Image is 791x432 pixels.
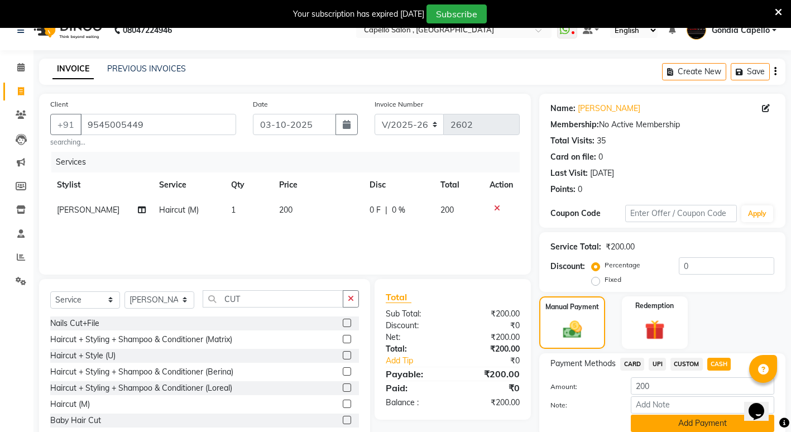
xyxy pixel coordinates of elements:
[639,318,671,343] img: _gift.svg
[253,99,268,109] label: Date
[434,172,483,198] th: Total
[453,320,528,332] div: ₹0
[377,343,453,355] div: Total:
[545,302,599,312] label: Manual Payment
[605,275,621,285] label: Fixed
[741,205,773,222] button: Apply
[50,334,232,345] div: Haircut + Styling + Shampoo & Conditioner (Matrix)
[386,291,411,303] span: Total
[123,15,172,46] b: 08047224946
[550,241,601,253] div: Service Total:
[453,343,528,355] div: ₹200.00
[50,172,152,198] th: Stylist
[28,15,105,46] img: logo
[542,400,622,410] label: Note:
[631,415,774,432] button: Add Payment
[159,205,199,215] span: Haircut (M)
[52,59,94,79] a: INVOICE
[483,172,520,198] th: Action
[578,103,640,114] a: [PERSON_NAME]
[363,172,434,198] th: Disc
[744,387,780,421] iframe: chat widget
[375,99,423,109] label: Invoice Number
[385,204,387,216] span: |
[550,261,585,272] div: Discount:
[453,397,528,409] div: ₹200.00
[598,151,603,163] div: 0
[152,172,224,198] th: Service
[50,137,236,147] small: searching...
[550,119,774,131] div: No Active Membership
[620,358,644,371] span: CARD
[50,399,90,410] div: Haircut (M)
[550,167,588,179] div: Last Visit:
[107,64,186,74] a: PREVIOUS INVOICES
[203,290,343,308] input: Search or Scan
[50,318,99,329] div: Nails Cut+File
[370,204,381,216] span: 0 F
[550,151,596,163] div: Card on file:
[550,184,576,195] div: Points:
[550,103,576,114] div: Name:
[631,396,774,414] input: Add Note
[377,367,453,381] div: Payable:
[557,319,588,340] img: _cash.svg
[707,358,731,371] span: CASH
[597,135,606,147] div: 35
[272,172,363,198] th: Price
[453,381,528,395] div: ₹0
[465,355,528,367] div: ₹0
[57,205,119,215] span: [PERSON_NAME]
[649,358,666,371] span: UPI
[231,205,236,215] span: 1
[392,204,405,216] span: 0 %
[50,114,82,135] button: +91
[453,332,528,343] div: ₹200.00
[687,20,706,40] img: Gondia Capello
[590,167,614,179] div: [DATE]
[440,205,454,215] span: 200
[453,308,528,320] div: ₹200.00
[631,377,774,395] input: Amount
[712,25,770,36] span: Gondia Capello
[542,382,622,392] label: Amount:
[377,397,453,409] div: Balance :
[606,241,635,253] div: ₹200.00
[550,119,599,131] div: Membership:
[377,355,466,367] a: Add Tip
[50,366,233,378] div: Haircut + Styling + Shampoo & Conditioner (Berina)
[50,350,116,362] div: Haircut + Style (U)
[279,205,293,215] span: 200
[635,301,674,311] label: Redemption
[224,172,272,198] th: Qty
[377,381,453,395] div: Paid:
[51,152,528,172] div: Services
[662,63,726,80] button: Create New
[605,260,640,270] label: Percentage
[670,358,703,371] span: CUSTOM
[453,367,528,381] div: ₹200.00
[377,320,453,332] div: Discount:
[293,8,424,20] div: Your subscription has expired [DATE]
[550,135,595,147] div: Total Visits:
[578,184,582,195] div: 0
[50,382,232,394] div: Haircut + Styling + Shampoo & Conditioner (Loreal)
[550,208,625,219] div: Coupon Code
[550,358,616,369] span: Payment Methods
[377,332,453,343] div: Net:
[625,205,737,222] input: Enter Offer / Coupon Code
[50,99,68,109] label: Client
[731,63,770,80] button: Save
[426,4,487,23] button: Subscribe
[80,114,236,135] input: Search by Name/Mobile/Email/Code
[377,308,453,320] div: Sub Total:
[50,415,101,426] div: Baby Hair Cut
